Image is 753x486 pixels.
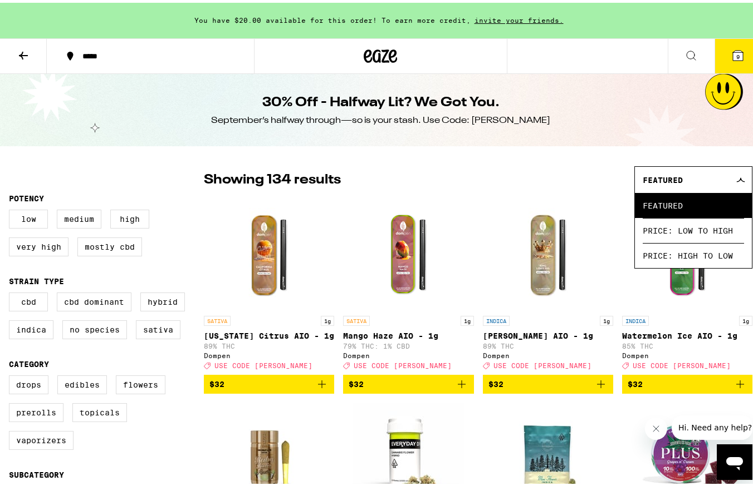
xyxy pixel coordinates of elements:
[628,377,643,386] span: $32
[9,357,49,366] legend: Category
[211,112,550,124] div: September’s halfway through—so is your stash. Use Code: [PERSON_NAME]
[643,240,744,265] span: Price: High to Low
[9,318,53,336] label: Indica
[9,191,44,200] legend: Potency
[633,359,731,366] span: USE CODE [PERSON_NAME]
[116,373,165,391] label: Flowers
[110,207,149,226] label: High
[343,329,473,338] p: Mango Haze AIO - 1g
[9,400,63,419] label: Prerolls
[9,207,48,226] label: Low
[214,359,312,366] span: USE CODE [PERSON_NAME]
[204,349,334,356] div: Dompen
[354,359,452,366] span: USE CODE [PERSON_NAME]
[194,14,471,21] span: You have $20.00 available for this order! To earn more credit,
[204,313,231,323] p: SATIVA
[349,377,364,386] span: $32
[353,196,464,308] img: Dompen - Mango Haze AIO - 1g
[321,313,334,323] p: 1g
[9,373,48,391] label: Drops
[622,196,752,372] a: Open page for Watermelon Ice AIO - 1g from Dompen
[343,313,370,323] p: SATIVA
[483,340,613,347] p: 89% THC
[204,196,334,372] a: Open page for California Citrus AIO - 1g from Dompen
[343,340,473,347] p: 79% THC: 1% CBD
[736,51,740,57] span: 9
[645,415,667,437] iframe: Close message
[57,373,107,391] label: Edibles
[204,340,334,347] p: 89% THC
[471,14,568,21] span: invite your friends.
[622,340,752,347] p: 85% THC
[204,168,341,187] p: Showing 134 results
[204,372,334,391] button: Add to bag
[622,349,752,356] div: Dompen
[600,313,613,323] p: 1g
[262,91,500,110] h1: 30% Off - Halfway Lit? We Got You.
[483,329,613,338] p: [PERSON_NAME] AIO - 1g
[492,196,604,308] img: Dompen - King Louis XIII AIO - 1g
[72,400,127,419] label: Topicals
[672,413,752,437] iframe: Message from company
[136,318,180,336] label: Sativa
[461,313,474,323] p: 1g
[77,235,142,254] label: Mostly CBD
[343,196,473,372] a: Open page for Mango Haze AIO - 1g from Dompen
[739,313,752,323] p: 1g
[643,215,744,240] span: Price: Low to High
[632,196,743,308] img: Dompen - Watermelon Ice AIO - 1g
[343,372,473,391] button: Add to bag
[62,318,127,336] label: No Species
[57,207,101,226] label: Medium
[204,329,334,338] p: [US_STATE] Citrus AIO - 1g
[343,349,473,356] div: Dompen
[717,442,752,477] iframe: Button to launch messaging window
[483,196,613,372] a: Open page for King Louis XIII AIO - 1g from Dompen
[9,428,74,447] label: Vaporizers
[622,313,649,323] p: INDICA
[9,235,69,254] label: Very High
[483,313,510,323] p: INDICA
[209,377,224,386] span: $32
[57,290,131,309] label: CBD Dominant
[643,173,683,182] span: Featured
[9,290,48,309] label: CBD
[9,274,64,283] legend: Strain Type
[622,329,752,338] p: Watermelon Ice AIO - 1g
[140,290,185,309] label: Hybrid
[622,372,752,391] button: Add to bag
[488,377,503,386] span: $32
[483,349,613,356] div: Dompen
[483,372,613,391] button: Add to bag
[213,196,325,308] img: Dompen - California Citrus AIO - 1g
[643,190,744,215] span: Featured
[493,359,591,366] span: USE CODE [PERSON_NAME]
[9,468,64,477] legend: Subcategory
